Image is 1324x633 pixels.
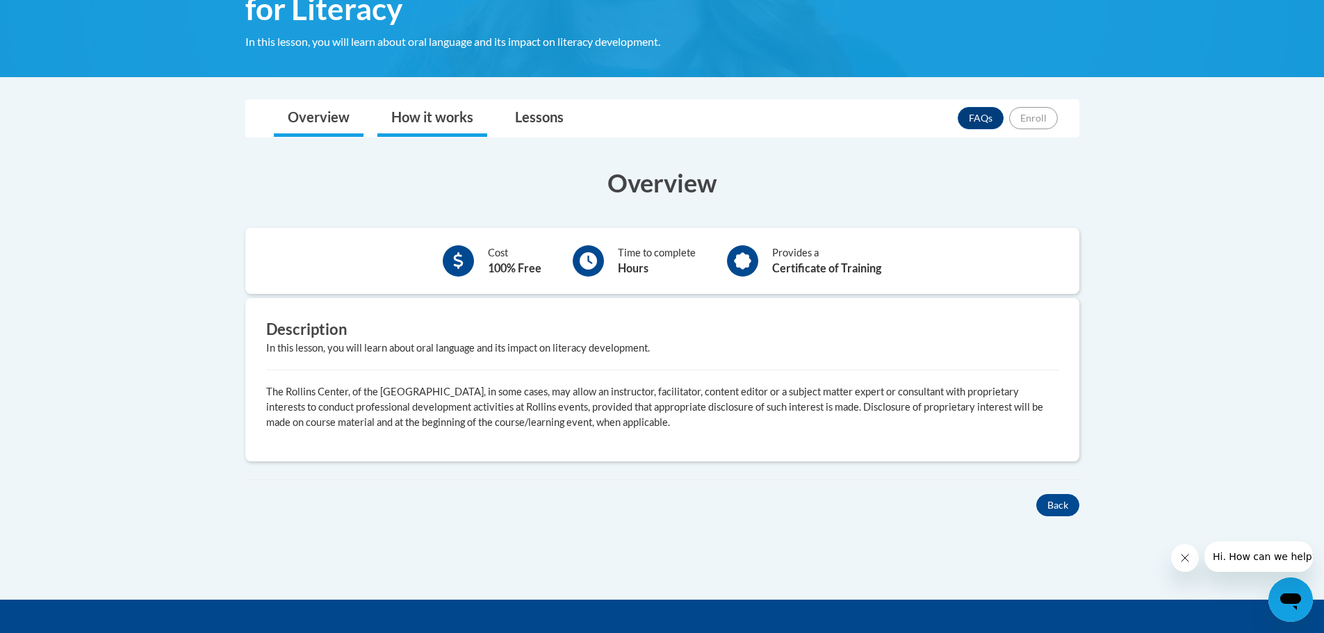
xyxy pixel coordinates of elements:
p: The Rollins Center, of the [GEOGRAPHIC_DATA], in some cases, may allow an instructor, facilitator... [266,384,1059,430]
button: Back [1036,494,1079,516]
button: Enroll [1009,107,1058,129]
iframe: Message from company [1204,541,1313,572]
a: Overview [274,100,363,137]
b: 100% Free [488,261,541,274]
h3: Description [266,319,1059,340]
div: Provides a [772,245,881,277]
b: Certificate of Training [772,261,881,274]
div: Cost [488,245,541,277]
a: FAQs [958,107,1004,129]
a: How it works [377,100,487,137]
span: Hi. How can we help? [8,10,113,21]
a: Lessons [501,100,578,137]
b: Hours [618,261,648,274]
div: In this lesson, you will learn about oral language and its impact on literacy development. [266,340,1059,356]
div: Time to complete [618,245,696,277]
iframe: Button to launch messaging window [1268,577,1313,622]
h3: Overview [245,165,1079,200]
div: In this lesson, you will learn about oral language and its impact on literacy development. [245,34,725,49]
iframe: Close message [1171,544,1199,572]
